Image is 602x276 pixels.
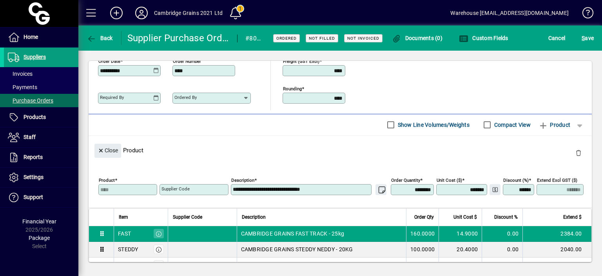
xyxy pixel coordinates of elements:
[78,31,121,45] app-page-header-button: Back
[22,218,56,225] span: Financial Year
[118,245,138,253] div: STEDDY
[457,31,510,45] button: Custom Fields
[4,108,78,127] a: Products
[161,186,190,192] mat-label: Supplier Code
[347,36,379,41] span: Not Invoiced
[24,54,46,60] span: Suppliers
[391,177,420,183] mat-label: Order Quantity
[482,242,522,258] td: 0.00
[104,6,129,20] button: Add
[24,174,44,180] span: Settings
[85,31,115,45] button: Back
[245,32,263,45] div: #8020
[241,245,353,253] span: CAMBRIDGE GRAINS STEDDY NEDDY - 20KG
[450,7,569,19] div: Warehouse [EMAIL_ADDRESS][DOMAIN_NAME]
[4,27,78,47] a: Home
[94,144,121,158] button: Close
[276,36,297,41] span: Ordered
[4,168,78,187] a: Settings
[99,177,115,183] mat-label: Product
[129,6,154,20] button: Profile
[154,7,223,19] div: Cambridge Grains 2021 Ltd
[24,134,36,140] span: Staff
[4,128,78,147] a: Staff
[87,35,113,41] span: Back
[577,2,592,27] a: Knowledge Base
[173,58,201,64] mat-label: Order number
[100,95,124,100] mat-label: Required by
[437,177,462,183] mat-label: Unit Cost ($)
[4,148,78,167] a: Reports
[174,95,197,100] mat-label: Ordered by
[24,114,46,120] span: Products
[390,31,444,45] button: Documents (0)
[539,119,570,131] span: Product
[24,34,38,40] span: Home
[119,213,128,221] span: Item
[241,230,345,238] span: CAMBRIDGE GRAINS FAST TRACK - 25kg
[522,258,591,273] td: 775.00
[482,258,522,273] td: 0.00
[414,213,434,221] span: Order Qty
[8,71,33,77] span: Invoices
[546,31,568,45] button: Cancel
[89,136,592,165] div: Product
[522,226,591,242] td: 2384.00
[490,184,500,195] button: Change Price Levels
[127,32,230,44] div: Supplier Purchase Order
[98,58,120,64] mat-label: Order date
[535,118,574,132] button: Product
[92,146,123,154] app-page-header-button: Close
[503,177,529,183] mat-label: Discount (%)
[439,258,482,273] td: 15.5000
[482,226,522,242] td: 0.00
[242,213,266,221] span: Description
[98,144,118,157] span: Close
[392,35,442,41] span: Documents (0)
[4,67,78,80] a: Invoices
[231,177,254,183] mat-label: Description
[582,32,594,44] span: ave
[29,235,50,241] span: Package
[537,177,577,183] mat-label: Extend excl GST ($)
[118,230,131,238] div: FAST
[4,80,78,94] a: Payments
[522,242,591,258] td: 2040.00
[569,144,588,163] button: Delete
[241,261,347,269] span: CAMBRIDGE GRAINS ONE FOR ALL - 20kg
[439,226,482,242] td: 14.9000
[4,188,78,207] a: Support
[453,213,477,221] span: Unit Cost $
[406,226,439,242] td: 160.0000
[396,121,470,129] label: Show Line Volumes/Weights
[494,213,518,221] span: Discount %
[173,213,202,221] span: Supplier Code
[569,149,588,156] app-page-header-button: Delete
[548,32,566,44] span: Cancel
[580,31,596,45] button: Save
[24,154,43,160] span: Reports
[24,194,43,200] span: Support
[118,261,147,269] div: ONEFOR20
[283,58,319,64] mat-label: Freight (GST excl)
[563,213,582,221] span: Extend $
[439,242,482,258] td: 20.4000
[8,84,37,90] span: Payments
[283,86,302,91] mat-label: Rounding
[8,97,53,104] span: Purchase Orders
[406,242,439,258] td: 100.0000
[582,35,585,41] span: S
[459,35,508,41] span: Custom Fields
[4,94,78,107] a: Purchase Orders
[309,36,335,41] span: Not Filled
[493,121,531,129] label: Compact View
[406,258,439,273] td: 50.0000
